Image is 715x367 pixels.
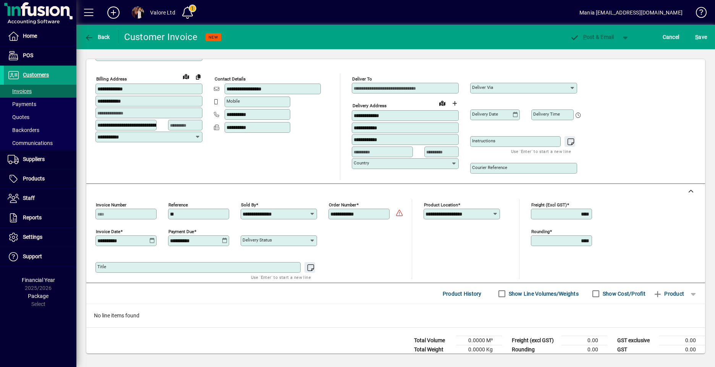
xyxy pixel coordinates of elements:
[23,156,45,162] span: Suppliers
[241,202,256,208] mat-label: Sold by
[4,124,76,137] a: Backorders
[583,34,587,40] span: P
[533,111,560,117] mat-label: Delivery time
[456,345,502,354] td: 0.0000 Kg
[8,114,29,120] span: Quotes
[443,288,482,300] span: Product History
[4,98,76,111] a: Payments
[84,34,110,40] span: Back
[23,52,33,58] span: POS
[613,336,659,345] td: GST exclusive
[192,71,204,83] button: Copy to Delivery address
[508,345,561,354] td: Rounding
[472,85,493,90] mat-label: Deliver via
[22,277,55,283] span: Financial Year
[28,293,49,299] span: Package
[690,2,705,26] a: Knowledge Base
[436,97,448,109] a: View on map
[531,229,550,234] mat-label: Rounding
[352,76,372,82] mat-label: Deliver To
[23,72,49,78] span: Customers
[4,85,76,98] a: Invoices
[23,33,37,39] span: Home
[243,237,272,243] mat-label: Delivery status
[424,202,458,208] mat-label: Product location
[96,202,126,208] mat-label: Invoice number
[561,336,607,345] td: 0.00
[507,290,579,298] label: Show Line Volumes/Weights
[693,30,709,44] button: Save
[180,70,192,82] a: View on map
[4,169,76,188] a: Products
[659,345,705,354] td: 0.00
[4,247,76,266] a: Support
[472,165,507,170] mat-label: Courier Reference
[472,138,495,143] mat-label: Instructions
[4,228,76,247] a: Settings
[531,202,567,208] mat-label: Freight (excl GST)
[4,150,76,169] a: Suppliers
[566,30,618,44] button: Post & Email
[4,208,76,227] a: Reports
[8,101,36,107] span: Payments
[96,229,120,234] mat-label: Invoice date
[508,336,561,345] td: Freight (excl GST)
[4,27,76,46] a: Home
[86,304,705,327] div: No line items found
[410,336,456,345] td: Total Volume
[8,88,32,94] span: Invoices
[4,137,76,150] a: Communications
[82,30,112,44] button: Back
[456,336,502,345] td: 0.0000 M³
[150,6,175,19] div: Valore Ltd
[601,290,645,298] label: Show Cost/Profit
[8,127,39,133] span: Backorders
[561,345,607,354] td: 0.00
[329,202,356,208] mat-label: Order number
[354,160,369,166] mat-label: Country
[613,345,659,354] td: GST
[101,6,126,19] button: Add
[661,30,681,44] button: Cancel
[168,202,188,208] mat-label: Reference
[511,147,571,156] mat-hint: Use 'Enter' to start a new line
[209,35,218,40] span: NEW
[4,189,76,208] a: Staff
[226,98,240,104] mat-label: Mobile
[659,336,705,345] td: 0.00
[23,175,45,182] span: Products
[695,31,707,43] span: ave
[570,34,614,40] span: ost & Email
[23,214,42,221] span: Reports
[97,264,106,269] mat-label: Title
[653,288,684,300] span: Product
[410,345,456,354] td: Total Weight
[4,111,76,124] a: Quotes
[440,287,485,301] button: Product History
[579,6,683,19] div: Mania [EMAIL_ADDRESS][DOMAIN_NAME]
[23,234,42,240] span: Settings
[251,273,311,282] mat-hint: Use 'Enter' to start a new line
[8,140,53,146] span: Communications
[472,111,498,117] mat-label: Delivery date
[695,34,698,40] span: S
[124,31,198,43] div: Customer Invoice
[448,97,461,109] button: Choose address
[4,46,76,65] a: POS
[76,30,118,44] app-page-header-button: Back
[168,229,194,234] mat-label: Payment due
[23,195,35,201] span: Staff
[649,287,688,301] button: Product
[663,31,679,43] span: Cancel
[23,253,42,259] span: Support
[126,6,150,19] button: Profile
